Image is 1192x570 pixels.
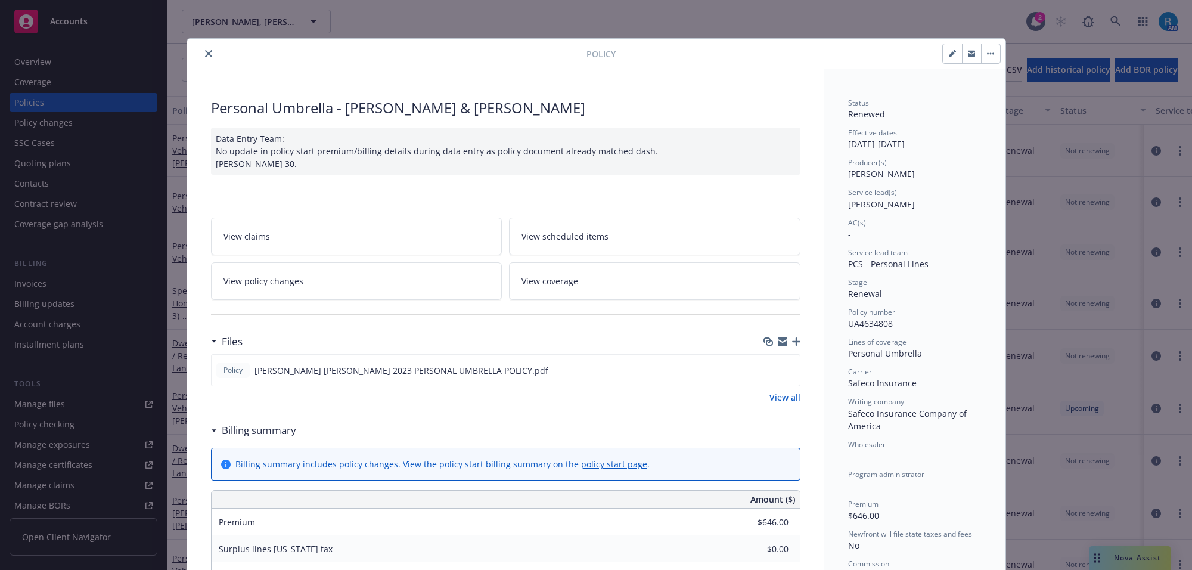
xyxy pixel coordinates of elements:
[769,391,800,404] a: View all
[848,367,872,377] span: Carrier
[219,516,255,528] span: Premium
[848,469,924,479] span: Program administrator
[848,258,929,269] span: PCS - Personal Lines
[254,364,548,377] span: [PERSON_NAME] [PERSON_NAME] 2023 PERSONAL UMBRELLA POLICY.pdf
[586,48,616,60] span: Policy
[211,262,502,300] a: View policy changes
[848,277,867,287] span: Stage
[521,275,578,287] span: View coverage
[765,364,775,377] button: download file
[848,199,915,210] span: [PERSON_NAME]
[848,187,897,197] span: Service lead(s)
[784,364,795,377] button: preview file
[848,480,851,491] span: -
[848,377,917,389] span: Safeco Insurance
[718,513,796,531] input: 0.00
[211,423,296,438] div: Billing summary
[848,288,882,299] span: Renewal
[848,109,885,120] span: Renewed
[848,128,897,138] span: Effective dates
[211,128,800,175] div: Data Entry Team: No update in policy start premium/billing details during data entry as policy do...
[211,218,502,255] a: View claims
[848,228,851,240] span: -
[211,334,243,349] div: Files
[509,262,800,300] a: View coverage
[848,450,851,461] span: -
[201,47,216,61] button: close
[848,157,887,168] span: Producer(s)
[581,459,647,470] a: policy start page
[750,493,795,506] span: Amount ($)
[848,128,982,150] div: [DATE] - [DATE]
[718,540,796,558] input: 0.00
[211,98,800,118] div: Personal Umbrella - [PERSON_NAME] & [PERSON_NAME]
[848,540,859,551] span: No
[848,499,879,509] span: Premium
[221,365,245,376] span: Policy
[848,439,886,450] span: Wholesaler
[235,458,650,470] div: Billing summary includes policy changes. View the policy start billing summary on the .
[848,307,895,317] span: Policy number
[848,318,893,329] span: UA4634808
[223,275,303,287] span: View policy changes
[848,218,866,228] span: AC(s)
[509,218,800,255] a: View scheduled items
[848,396,904,407] span: Writing company
[848,247,908,258] span: Service lead team
[848,529,972,539] span: Newfront will file state taxes and fees
[848,337,907,347] span: Lines of coverage
[222,334,243,349] h3: Files
[219,543,333,554] span: Surplus lines [US_STATE] tax
[848,168,915,179] span: [PERSON_NAME]
[848,347,982,360] div: Personal Umbrella
[222,423,296,438] h3: Billing summary
[848,559,889,569] span: Commission
[521,230,609,243] span: View scheduled items
[223,230,270,243] span: View claims
[848,98,869,108] span: Status
[848,510,879,521] span: $646.00
[848,408,969,432] span: Safeco Insurance Company of America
